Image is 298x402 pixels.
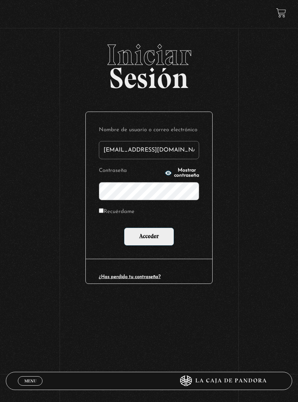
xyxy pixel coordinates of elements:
[6,40,292,87] h2: Sesión
[99,166,162,176] label: Contraseña
[6,40,292,69] span: Iniciar
[165,168,199,178] button: Mostrar contraseña
[174,168,199,178] span: Mostrar contraseña
[99,274,161,279] a: ¿Has perdido tu contraseña?
[22,385,39,390] span: Cerrar
[124,228,174,246] input: Acceder
[99,125,199,136] label: Nombre de usuario o correo electrónico
[99,207,134,217] label: Recuérdame
[99,208,104,213] input: Recuérdame
[276,8,286,18] a: View your shopping cart
[24,379,36,383] span: Menu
